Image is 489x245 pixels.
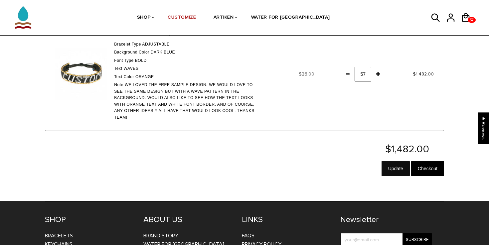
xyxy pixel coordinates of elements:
h4: ABOUT US [143,215,232,225]
span: $26.00 [299,71,314,77]
img: Customize Your Own [55,48,107,100]
a: BRAND STORY [143,232,178,239]
span: Font Type [114,58,133,63]
input: Update [382,161,410,176]
a: Customize Your Own [114,30,162,37]
a: CUSTOMIZE [168,0,196,36]
span: Text Color [114,74,134,79]
h4: SHOP [45,215,133,225]
a: SHOP [137,0,151,36]
span: $1,482.00 [413,71,434,77]
span: Text [114,66,122,71]
a: 57 [468,17,476,23]
span: Orange [135,74,154,79]
a: ARTIKEN [214,0,234,36]
a: WATER FOR [GEOGRAPHIC_DATA] [251,0,330,36]
span: We loved the free sample design. We would love to see the same design but with a wave pattern in ... [114,82,254,120]
span: 57 [468,16,476,24]
h4: LINKS [242,215,330,225]
span: WAVES [124,66,139,71]
span: Adjustable [142,42,169,47]
h4: Newsletter [340,215,432,225]
div: Click to open Judge.me floating reviews tab [478,112,489,144]
span: Bracelet Type [114,42,141,47]
input: Checkout [411,161,444,176]
span: $1,482.00 [380,143,434,155]
span: Bold [135,58,147,63]
span: Note [114,82,123,87]
a: FAQs [242,232,254,239]
a: Bracelets [45,232,73,239]
span: Background color [114,50,149,55]
span: Dark Blue [151,50,175,55]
